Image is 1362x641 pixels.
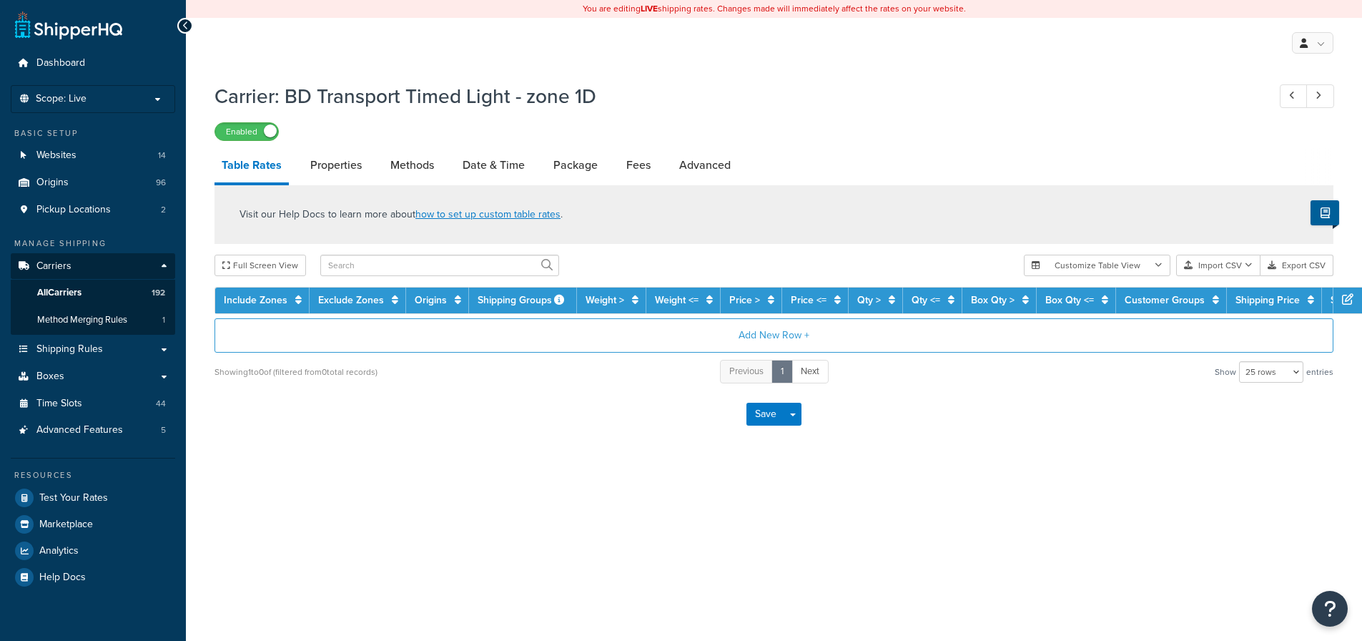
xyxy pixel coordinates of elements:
[214,318,1333,353] button: Add New Row +
[214,82,1253,110] h1: Carrier: BD Transport Timed Light - zone 1D
[11,307,175,333] li: Method Merging Rules
[1260,255,1333,276] button: Export CSV
[1235,293,1300,308] a: Shipping Price
[771,360,793,383] a: 1
[36,57,85,69] span: Dashboard
[971,293,1015,308] a: Box Qty >
[11,142,175,169] a: Websites14
[36,93,87,105] span: Scope: Live
[36,204,111,216] span: Pickup Locations
[36,424,123,436] span: Advanced Features
[11,142,175,169] li: Websites
[11,469,175,481] div: Resources
[36,343,103,356] span: Shipping Rules
[162,314,165,326] span: 1
[240,207,563,222] p: Visit our Help Docs to learn more about .
[729,293,760,308] a: Price >
[746,403,785,426] button: Save
[214,148,289,185] a: Table Rates
[729,364,764,378] span: Previous
[36,371,64,383] span: Boxes
[1311,200,1339,225] button: Show Help Docs
[214,362,377,382] div: Showing 1 to 0 of (filtered from 0 total records)
[224,293,287,308] a: Include Zones
[1125,293,1205,308] a: Customer Groups
[11,280,175,306] a: AllCarriers192
[37,314,127,326] span: Method Merging Rules
[11,197,175,223] li: Pickup Locations
[320,255,559,276] input: Search
[415,293,447,308] a: Origins
[1176,255,1260,276] button: Import CSV
[161,204,166,216] span: 2
[801,364,819,378] span: Next
[655,293,699,308] a: Weight <=
[791,293,826,308] a: Price <=
[11,363,175,390] a: Boxes
[11,127,175,140] div: Basic Setup
[546,148,605,182] a: Package
[11,253,175,280] a: Carriers
[11,238,175,250] div: Manage Shipping
[11,170,175,196] a: Origins96
[641,2,658,15] b: LIVE
[39,519,93,531] span: Marketplace
[36,260,71,273] span: Carriers
[455,148,532,182] a: Date & Time
[415,207,561,222] a: how to set up custom table rates
[11,417,175,444] a: Advanced Features5
[11,417,175,444] li: Advanced Features
[11,512,175,537] a: Marketplace
[214,255,306,276] button: Full Screen View
[156,177,166,189] span: 96
[11,391,175,417] a: Time Slots44
[11,307,175,333] a: Method Merging Rules1
[1306,362,1333,382] span: entries
[161,424,166,436] span: 5
[11,170,175,196] li: Origins
[36,398,82,410] span: Time Slots
[672,148,738,182] a: Advanced
[39,545,79,557] span: Analytics
[11,197,175,223] a: Pickup Locations2
[36,150,77,162] span: Websites
[11,253,175,335] li: Carriers
[39,492,108,504] span: Test Your Rates
[857,293,881,308] a: Qty >
[1045,293,1094,308] a: Box Qty <=
[11,336,175,363] a: Shipping Rules
[383,148,441,182] a: Methods
[619,148,658,182] a: Fees
[912,293,940,308] a: Qty <=
[1280,84,1308,108] a: Previous Record
[11,391,175,417] li: Time Slots
[318,293,384,308] a: Exclude Zones
[39,572,86,584] span: Help Docs
[720,360,773,383] a: Previous
[11,538,175,564] a: Analytics
[156,398,166,410] span: 44
[586,293,624,308] a: Weight >
[11,50,175,77] a: Dashboard
[791,360,829,383] a: Next
[11,564,175,590] a: Help Docs
[215,123,278,140] label: Enabled
[158,150,166,162] span: 14
[1306,84,1334,108] a: Next Record
[11,485,175,511] a: Test Your Rates
[1312,591,1348,627] button: Open Resource Center
[152,287,165,299] span: 192
[1215,362,1236,382] span: Show
[1024,255,1170,276] button: Customize Table View
[469,288,577,313] th: Shipping Groups
[303,148,369,182] a: Properties
[37,287,82,299] span: All Carriers
[36,177,69,189] span: Origins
